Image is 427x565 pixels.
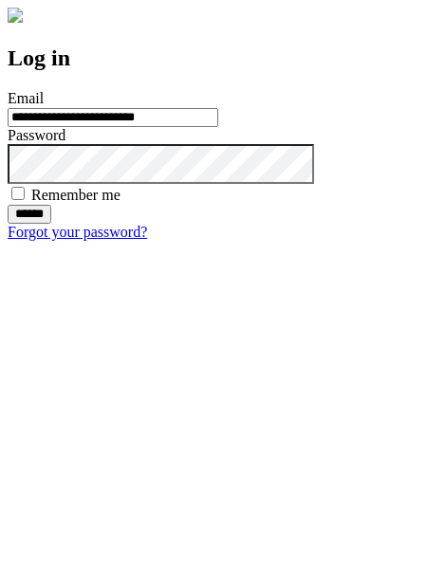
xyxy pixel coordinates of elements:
img: logo-4e3dc11c47720685a147b03b5a06dd966a58ff35d612b21f08c02c0306f2b779.png [8,8,23,23]
a: Forgot your password? [8,224,147,240]
label: Password [8,127,65,143]
h2: Log in [8,46,419,71]
label: Email [8,90,44,106]
label: Remember me [31,187,121,203]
